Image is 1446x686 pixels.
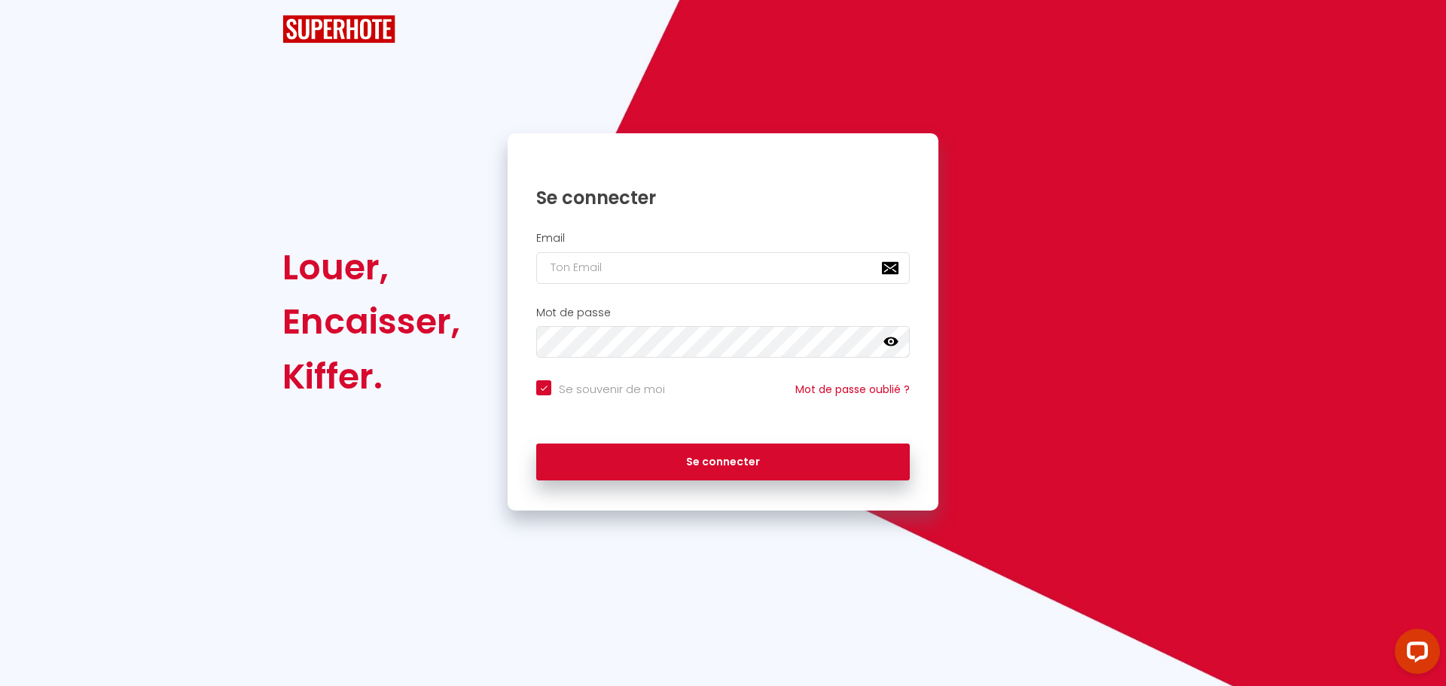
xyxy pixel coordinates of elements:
div: Louer, [282,240,460,294]
h2: Mot de passe [536,306,910,319]
h1: Se connecter [536,186,910,209]
input: Ton Email [536,252,910,284]
div: Kiffer. [282,349,460,404]
div: Encaisser, [282,294,460,349]
a: Mot de passe oublié ? [795,382,910,397]
button: Se connecter [536,444,910,481]
img: SuperHote logo [282,15,395,43]
iframe: LiveChat chat widget [1383,623,1446,686]
h2: Email [536,232,910,245]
